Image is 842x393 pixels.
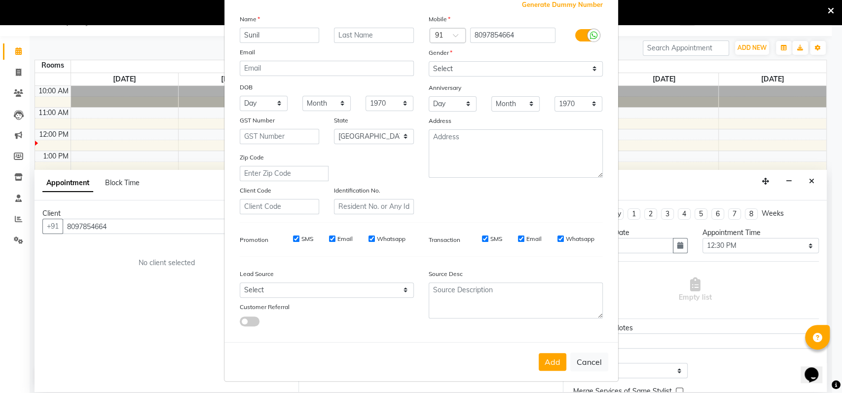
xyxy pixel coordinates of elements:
[240,186,271,195] label: Client Code
[240,270,274,278] label: Lead Source
[240,129,320,144] input: GST Number
[334,199,414,214] input: Resident No. or Any Id
[429,117,451,125] label: Address
[470,28,555,43] input: Mobile
[240,28,320,43] input: First Name
[429,15,450,24] label: Mobile
[377,235,405,243] label: Whatsapp
[240,166,329,181] input: Enter Zip Code
[429,236,460,244] label: Transaction
[301,235,313,243] label: SMS
[334,186,380,195] label: Identification No.
[526,235,542,243] label: Email
[570,353,608,371] button: Cancel
[429,83,461,92] label: Anniversary
[566,235,594,243] label: Whatsapp
[490,235,502,243] label: SMS
[334,28,414,43] input: Last Name
[240,303,290,312] label: Customer Referral
[240,236,268,244] label: Promotion
[240,153,264,162] label: Zip Code
[429,270,463,278] label: Source Desc
[240,61,414,76] input: Email
[429,48,452,57] label: Gender
[240,15,260,24] label: Name
[337,235,353,243] label: Email
[240,116,275,125] label: GST Number
[240,83,253,92] label: DOB
[240,48,255,57] label: Email
[539,353,566,371] button: Add
[334,116,348,125] label: State
[240,199,320,214] input: Client Code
